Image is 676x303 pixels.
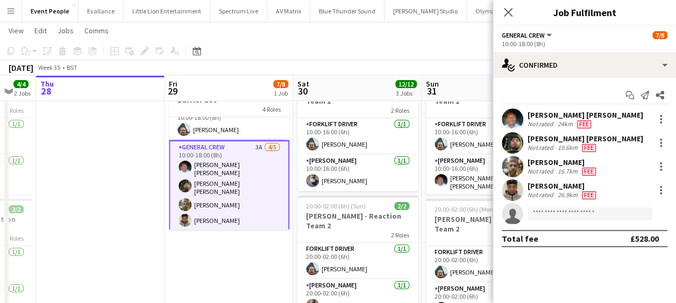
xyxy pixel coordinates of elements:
div: Crew has different fees then in role [580,167,598,176]
div: [PERSON_NAME] [PERSON_NAME] [528,134,643,143]
span: 7/8 [273,80,288,88]
button: Event People [22,1,79,21]
a: Comms [80,24,113,38]
div: [PERSON_NAME] [528,181,598,191]
span: 12/12 [395,80,417,88]
app-card-role: Forklift Driver1/120:00-02:00 (6h)[PERSON_NAME] [297,243,418,279]
div: 1 Job [274,89,288,97]
button: Little Lion Entertainment [124,1,210,21]
div: Not rated [528,120,556,128]
span: Comms [84,26,109,35]
div: Crew has different fees then in role [575,120,593,128]
a: View [4,24,28,38]
span: Fri [169,79,177,89]
button: General Crew [502,31,553,39]
span: View [9,26,24,35]
div: Not rated [528,191,556,199]
span: 30 [296,85,309,97]
span: 2 Roles [391,106,409,114]
span: Edit [34,26,47,35]
span: Fee [582,144,596,152]
span: Fee [582,191,596,199]
button: AV Matrix [267,1,310,21]
span: 7/8 [652,31,667,39]
h3: Job Fulfilment [493,5,676,19]
h3: [PERSON_NAME] - Reaction Team 2 [426,214,546,234]
div: BST [67,63,77,71]
span: Thu [40,79,54,89]
div: Crew has different fees then in role [580,191,598,199]
app-card-role: [PERSON_NAME]1/110:00-16:00 (6h)[PERSON_NAME] [297,155,418,191]
a: Edit [30,24,51,38]
span: 2 Roles [391,231,409,239]
a: Jobs [53,24,78,38]
div: £528.00 [630,233,659,244]
div: Not rated [528,167,556,176]
button: Olympus Express [467,1,531,21]
div: 26.9km [556,191,580,199]
div: [PERSON_NAME] [528,157,598,167]
app-job-card: 10:00-16:00 (6h)2/2[PERSON_NAME] - Reaction Team 12 RolesForklift Driver1/110:00-16:00 (6h)[PERSO... [426,71,546,194]
div: 16.7km [556,167,580,176]
span: 29 [167,85,177,97]
div: 10:00-18:00 (8h) [502,40,667,48]
h3: [PERSON_NAME] - Reaction Team 2 [297,211,418,230]
app-card-role: Forklift Driver1/110:00-16:00 (6h)[PERSON_NAME] [297,118,418,155]
button: [PERSON_NAME] Studio [385,1,467,21]
app-card-role: Forklift Driver1/110:00-18:00 (8h)[PERSON_NAME] [169,104,289,140]
div: Not rated [528,143,556,152]
div: 2 Jobs [14,89,31,97]
span: Jobs [58,26,74,35]
app-job-card: Updated10:00-18:00 (8h)7/8Barrier Set4 RolesCrew Chief1/110:00-18:00 (8h)[PERSON_NAME]Forklift Dr... [169,71,289,230]
button: Evallance [79,1,124,21]
app-card-role: [PERSON_NAME]1/110:00-16:00 (6h)[PERSON_NAME] [PERSON_NAME] [426,155,546,194]
app-card-role: Forklift Driver1/120:00-02:00 (6h)[PERSON_NAME] [426,246,546,283]
span: Sun [426,79,439,89]
span: 4 Roles [262,105,281,113]
button: Blue Thunder Sound [310,1,385,21]
div: Crew has different fees then in role [580,143,598,152]
span: Fee [582,168,596,176]
span: 31 [424,85,439,97]
span: 20:00-02:00 (6h) (Mon) [435,205,495,213]
span: 2 Roles [5,234,24,242]
span: Sat [297,79,309,89]
div: Confirmed [493,52,676,78]
app-card-role: General Crew3A4/510:00-18:00 (8h)[PERSON_NAME] [PERSON_NAME][PERSON_NAME] [PERSON_NAME][PERSON_NA... [169,140,289,248]
span: General Crew [502,31,545,39]
div: Total fee [502,233,538,244]
span: 2/2 [394,202,409,210]
div: 3 Jobs [396,89,416,97]
div: [DATE] [9,62,33,73]
span: 2/2 [9,205,24,213]
div: 10.6km [556,143,580,152]
div: [PERSON_NAME] [PERSON_NAME] [528,110,643,120]
button: Spectrum Live [210,1,267,21]
span: Week 35 [35,63,62,71]
app-card-role: Forklift Driver1/110:00-16:00 (6h)[PERSON_NAME] [426,118,546,155]
span: Fee [577,120,591,128]
span: 20:00-02:00 (6h) (Sun) [306,202,366,210]
span: 4/4 [13,80,29,88]
span: 2 Roles [5,106,24,114]
div: 24km [556,120,575,128]
span: 28 [39,85,54,97]
app-job-card: 10:00-16:00 (6h)2/2[PERSON_NAME] - Reaction Team 12 RolesForklift Driver1/110:00-16:00 (6h)[PERSO... [297,71,418,191]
